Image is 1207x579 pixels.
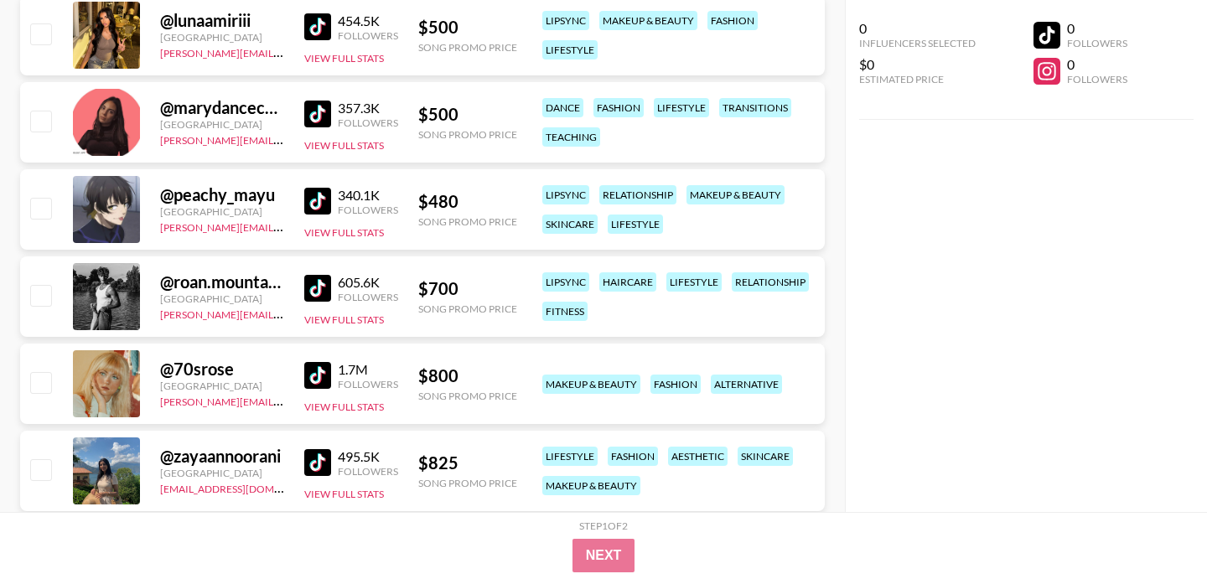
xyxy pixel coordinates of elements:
iframe: Drift Widget Chat Controller [1123,495,1187,559]
div: $0 [859,56,976,73]
button: View Full Stats [304,139,384,152]
img: TikTok [304,188,331,215]
div: fashion [707,11,758,30]
div: fashion [650,375,701,394]
div: 340.1K [338,187,398,204]
div: $ 480 [418,191,517,212]
button: View Full Stats [304,52,384,65]
button: View Full Stats [304,401,384,413]
div: @ lunaamiriii [160,10,284,31]
div: lifestyle [542,447,598,466]
div: dance [542,98,583,117]
div: @ marydancecorner [160,97,284,118]
img: TikTok [304,362,331,389]
a: [PERSON_NAME][EMAIL_ADDRESS][DOMAIN_NAME] [160,131,408,147]
div: lifestyle [666,272,722,292]
button: Next [572,539,635,572]
button: View Full Stats [304,313,384,326]
div: makeup & beauty [599,11,697,30]
div: $ 825 [418,452,517,473]
div: 605.6K [338,274,398,291]
a: [EMAIL_ADDRESS][DOMAIN_NAME] [160,479,329,495]
div: @ 70srose [160,359,284,380]
div: @ zayaannoorani [160,446,284,467]
div: 0 [1067,56,1127,73]
div: 1.7M [338,361,398,378]
div: 454.5K [338,13,398,29]
img: TikTok [304,449,331,476]
div: lipsync [542,272,589,292]
div: skincare [542,215,598,234]
div: fitness [542,302,588,321]
div: [GEOGRAPHIC_DATA] [160,118,284,131]
div: transitions [719,98,791,117]
div: lipsync [542,11,589,30]
div: makeup & beauty [686,185,785,204]
button: View Full Stats [304,488,384,500]
div: 357.3K [338,100,398,116]
div: relationship [732,272,809,292]
div: 0 [1067,20,1127,37]
a: [PERSON_NAME][EMAIL_ADDRESS][DOMAIN_NAME] [160,392,408,408]
div: relationship [599,185,676,204]
div: fashion [593,98,644,117]
a: [PERSON_NAME][EMAIL_ADDRESS][DOMAIN_NAME] [160,44,408,59]
div: lipsync [542,185,589,204]
div: Followers [338,116,398,129]
div: Song Promo Price [418,390,517,402]
div: $ 500 [418,17,517,38]
div: Song Promo Price [418,41,517,54]
div: makeup & beauty [542,375,640,394]
div: $ 700 [418,278,517,299]
div: aesthetic [668,447,728,466]
div: Song Promo Price [418,477,517,489]
div: 495.5K [338,448,398,465]
div: Song Promo Price [418,215,517,228]
div: $ 500 [418,104,517,125]
div: Followers [1067,73,1127,85]
div: skincare [738,447,793,466]
div: makeup & beauty [542,476,640,495]
img: TikTok [304,275,331,302]
div: lifestyle [608,215,663,234]
button: View Full Stats [304,226,384,239]
div: @ roan.mountains [160,271,284,292]
div: [GEOGRAPHIC_DATA] [160,205,284,218]
div: Followers [1067,37,1127,49]
a: [PERSON_NAME][EMAIL_ADDRESS][DOMAIN_NAME] [160,218,408,234]
div: Followers [338,291,398,303]
div: lifestyle [542,40,598,59]
img: TikTok [304,101,331,127]
div: Step 1 of 2 [579,520,628,532]
img: TikTok [304,13,331,40]
div: [GEOGRAPHIC_DATA] [160,31,284,44]
div: Song Promo Price [418,302,517,315]
div: haircare [599,272,656,292]
div: 0 [859,20,976,37]
div: [GEOGRAPHIC_DATA] [160,292,284,305]
div: Song Promo Price [418,128,517,141]
div: Followers [338,465,398,478]
div: teaching [542,127,600,147]
div: [GEOGRAPHIC_DATA] [160,380,284,392]
div: Followers [338,29,398,42]
div: fashion [608,447,658,466]
div: lifestyle [654,98,709,117]
a: [PERSON_NAME][EMAIL_ADDRESS][DOMAIN_NAME] [160,305,408,321]
div: Followers [338,204,398,216]
div: Estimated Price [859,73,976,85]
div: Followers [338,378,398,390]
div: $ 800 [418,365,517,386]
div: @ peachy_mayu [160,184,284,205]
div: [GEOGRAPHIC_DATA] [160,467,284,479]
div: Influencers Selected [859,37,976,49]
div: alternative [711,375,782,394]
